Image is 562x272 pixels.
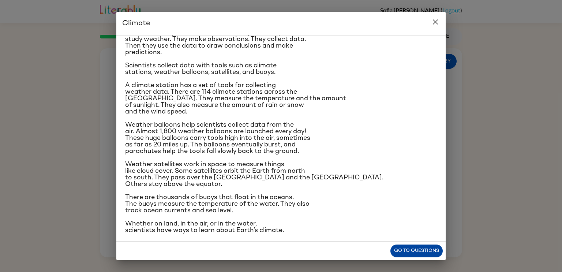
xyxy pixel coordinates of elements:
[125,122,310,154] span: Weather balloons help scientists collect data from the air. Almost 1,800 weather balloons are lau...
[125,194,310,214] span: There are thousands of buoys that float in the oceans. The buoys measure the temperature of the w...
[428,15,443,29] button: close
[116,12,446,35] h2: Climate
[125,62,277,75] span: Scientists collect data with tools such as climate stations, weather balloons, satellites, and bu...
[125,220,284,234] span: Whether on land, in the air, or in the water, scientists have ways to learn about Earth’s climate.
[390,245,443,257] button: Go to questions
[125,82,346,115] span: A climate station has a set of tools for collecting weather data. There are 114 climate stations ...
[125,161,383,187] span: Weather satellites work in space to measure things like cloud cover. Some satellites orbit the Ea...
[125,29,306,56] span: Scientists study climate in the same way that they study weather. They make observations. They co...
